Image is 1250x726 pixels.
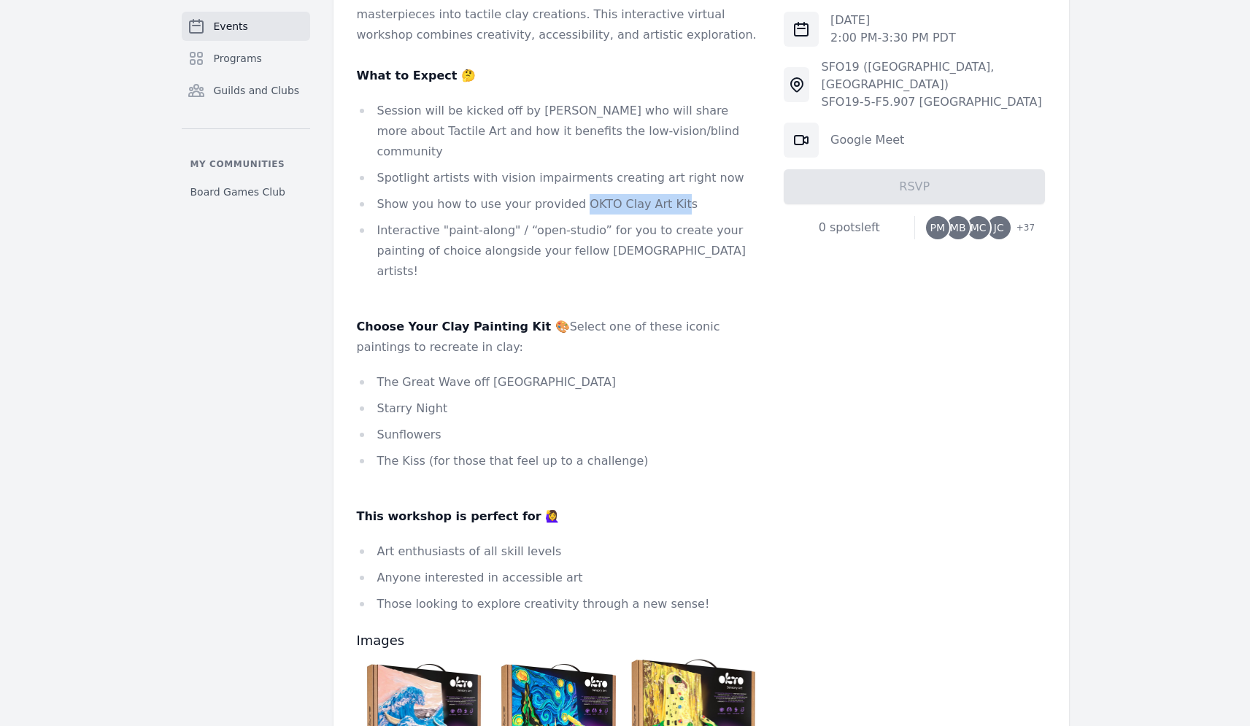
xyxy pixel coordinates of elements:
[357,568,761,588] li: Anyone interested in accessible art
[357,372,761,393] li: The Great Wave off [GEOGRAPHIC_DATA]
[182,12,310,41] a: Events
[357,220,761,282] li: Interactive "paint-along" / “open-studio” for you to create your painting of choice alongside you...
[214,51,262,66] span: Programs
[830,12,956,29] p: [DATE]
[182,76,310,105] a: Guilds and Clubs
[830,133,904,147] a: Google Meet
[821,93,1045,111] div: SFO19-5-F5.907 [GEOGRAPHIC_DATA]
[357,541,761,562] li: Art enthusiasts of all skill levels
[214,19,248,34] span: Events
[784,169,1045,204] button: RSVP
[950,223,966,233] span: MB
[784,219,914,236] div: 0 spots left
[357,69,477,82] strong: What to Expect 🤔
[821,58,1045,93] div: SFO19 ([GEOGRAPHIC_DATA], [GEOGRAPHIC_DATA])
[357,632,761,649] h3: Images
[930,223,945,233] span: PM
[357,194,761,215] li: Show you how to use your provided OKTO Clay Art Kits
[182,179,310,205] a: Board Games Club
[357,101,761,162] li: Session will be kicked off by [PERSON_NAME] who will share more about Tactile Art and how it bene...
[357,320,570,333] strong: Choose Your Clay Painting Kit 🎨
[357,168,761,188] li: Spotlight artists with vision impairments creating art right now
[182,12,310,205] nav: Sidebar
[357,425,761,445] li: Sunflowers
[357,398,761,419] li: Starry Night
[190,185,285,199] span: Board Games Club
[182,44,310,73] a: Programs
[1008,219,1035,239] span: + 37
[357,509,560,523] strong: This workshop is perfect for 🙋‍♀️
[182,158,310,170] p: My communities
[214,83,300,98] span: Guilds and Clubs
[357,317,761,358] p: Select one of these iconic paintings to recreate in clay:
[971,223,987,233] span: MC
[357,594,761,614] li: Those looking to explore creativity through a new sense!
[357,451,761,471] li: The Kiss (for those that feel up to a challenge)
[830,29,956,47] p: 2:00 PM - 3:30 PM PDT
[994,223,1004,233] span: JC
